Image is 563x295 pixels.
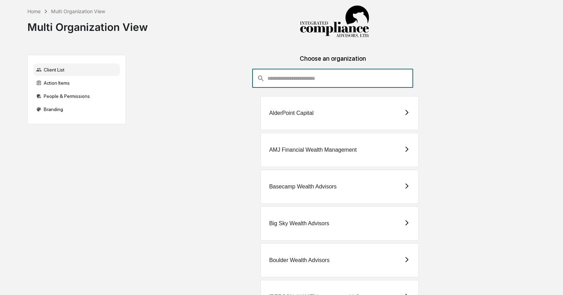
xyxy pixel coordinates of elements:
[33,90,120,102] div: People & Permissions
[33,64,120,76] div: Client List
[131,55,534,69] div: Choose an organization
[269,147,357,153] div: AMJ Financial Wealth Management
[51,8,105,14] div: Multi Organization View
[269,184,336,190] div: Basecamp Wealth Advisors
[269,110,314,116] div: AlderPoint Capital
[27,8,41,14] div: Home
[33,103,120,116] div: Branding
[27,15,148,33] div: Multi Organization View
[252,69,413,88] div: consultant-dashboard__filter-organizations-search-bar
[300,6,369,38] img: Integrated Compliance Advisors
[269,257,330,263] div: Boulder Wealth Advisors
[33,77,120,89] div: Action Items
[269,220,329,227] div: Big Sky Wealth Advisors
